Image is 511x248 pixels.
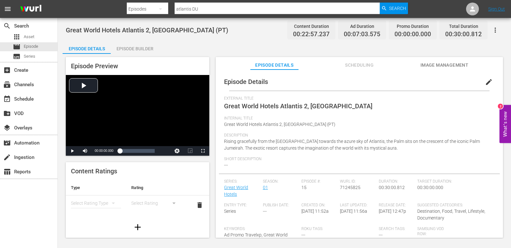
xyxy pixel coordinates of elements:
[196,146,209,156] button: Fullscreen
[111,41,159,54] button: Episode Builder
[394,31,431,38] span: 00:00:00.000
[224,78,268,86] span: Episode Details
[66,180,126,195] th: Type
[301,232,305,237] span: ---
[263,203,298,208] span: Publish Date:
[340,203,375,208] span: Last Updated:
[13,33,21,41] span: Asset
[3,124,11,132] span: Overlays
[417,237,421,243] span: ---
[481,74,497,90] button: edit
[417,185,443,190] span: 00:30:00.000
[379,227,414,232] span: Search Tags:
[499,105,511,143] button: Open Feedback Widget
[224,133,491,138] span: Description
[66,180,209,215] table: simple table
[224,139,480,151] span: Rising gracefully from the [GEOGRAPHIC_DATA] towards the azure sky of Atlantis, the Palm sits on ...
[4,5,12,13] span: menu
[263,185,268,190] a: 01
[389,3,406,14] span: Search
[224,203,259,208] span: Entry Type:
[224,179,259,184] span: Series:
[445,22,482,31] div: Total Duration
[3,22,11,30] span: Search
[344,22,380,31] div: Ad Duration
[417,203,491,208] span: Suggested Categories:
[379,185,405,190] span: 00:30:00.812
[196,201,204,209] span: delete
[192,197,207,213] button: delete
[224,162,228,168] span: ---
[3,168,11,176] span: Reports
[224,102,372,110] span: Great World Hotels Atlantis 2, [GEOGRAPHIC_DATA]
[71,62,118,70] span: Episode Preview
[301,227,376,232] span: Roku Tags:
[379,179,414,184] span: Duration:
[3,153,11,161] span: Ingestion
[263,209,267,214] span: ---
[417,179,491,184] span: Target Duration:
[66,26,228,34] span: Great World Hotels Atlantis 2, [GEOGRAPHIC_DATA] (PT)
[335,61,384,69] span: Scheduling
[79,146,91,156] button: Mute
[63,41,111,56] div: Episode Details
[224,116,491,121] span: Internal Title
[293,22,330,31] div: Content Duration
[66,75,209,156] div: Video Player
[24,34,34,40] span: Asset
[15,2,46,17] img: ans4CAIJ8jUAAAAAAAAAAAAAAAAAAAAAAAAgQb4GAAAAAAAAAAAAAAAAAAAAAAAAJMjXAAAAAAAAAAAAAAAAAAAAAAAAgAT5G...
[485,78,493,86] span: edit
[340,209,367,214] span: [DATE] 11:56a
[224,209,236,214] span: Series
[379,209,406,214] span: [DATE] 12:47p
[379,232,383,237] span: ---
[111,41,159,56] div: Episode Builder
[95,149,113,153] span: 00:00:00.000
[24,53,35,60] span: Series
[301,185,307,190] span: 15
[120,149,155,153] div: Progress Bar
[417,227,453,237] span: Samsung VOD Row:
[301,179,337,184] span: Episode #:
[171,146,184,156] button: Jump To Time
[250,61,299,69] span: Episode Details
[224,227,298,232] span: Keywords:
[394,22,431,31] div: Promo Duration
[344,31,380,38] span: 00:07:03.575
[498,104,503,109] div: 2
[417,209,485,220] span: Destination, Food, Travel, Lifestyle, Documentary
[340,185,360,190] span: 71245825
[184,146,196,156] button: Picture-in-Picture
[445,31,482,38] span: 00:30:00.812
[126,180,186,195] th: Rating
[380,3,408,14] button: Search
[340,179,375,184] span: Wurl ID:
[3,66,11,74] span: Create
[224,96,491,101] span: External Title
[301,203,337,208] span: Created On:
[24,43,38,50] span: Episode
[420,61,469,69] span: Image Management
[3,95,11,103] span: Schedule
[3,110,11,117] span: VOD
[66,146,79,156] button: Play
[3,139,11,147] span: Automation
[379,203,414,208] span: Release Date:
[224,157,491,162] span: Short Description
[301,209,329,214] span: [DATE] 11:52a
[263,179,298,184] span: Season:
[13,43,21,51] span: Episode
[71,167,117,175] span: Content Ratings
[3,81,11,88] span: Channels
[488,6,505,12] a: Sign Out
[224,185,248,197] a: Great World Hotels
[224,122,335,127] span: Great World Hotels Atlantis 2, [GEOGRAPHIC_DATA] (PT)
[13,53,21,60] span: Series
[293,31,330,38] span: 00:22:57.237
[63,41,111,54] button: Episode Details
